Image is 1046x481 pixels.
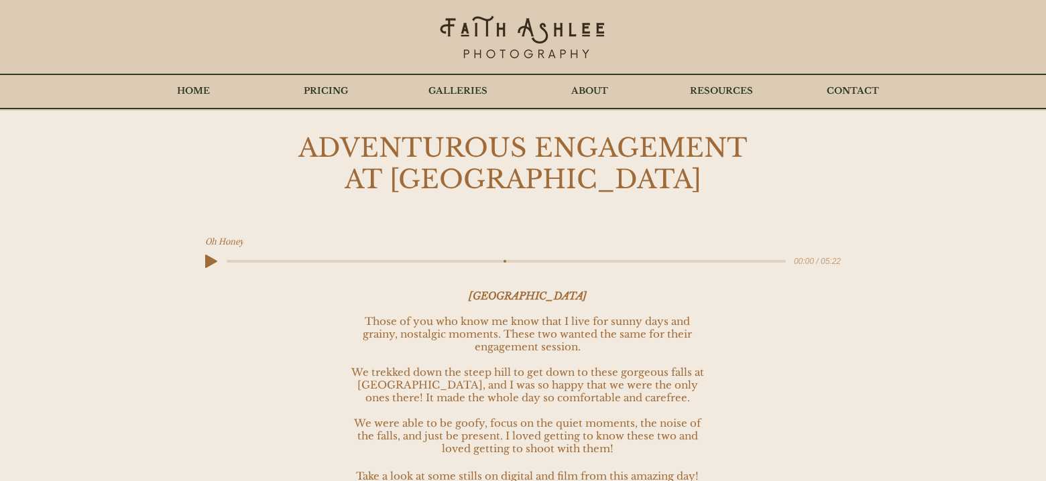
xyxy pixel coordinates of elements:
p: HOME [170,74,217,108]
span: ADVENTUROUS ENGAGEMENT AT [GEOGRAPHIC_DATA] [298,132,748,195]
div: PRICING [259,74,392,108]
p: PRICING [297,74,355,108]
p: RESOURCES [683,74,760,108]
p: GALLERIES [422,74,494,108]
a: GALLERIES [392,74,524,108]
p: CONTACT [820,74,886,108]
span: Oh Honey [205,237,243,247]
span: We were able to be goofy, focus on the quiet moments, the noise of the falls, and just be present... [354,417,701,455]
nav: Site [127,74,919,108]
span: We trekked down the steep hill to get down to these gorgeous falls at [GEOGRAPHIC_DATA], and I wa... [351,366,704,404]
img: Faith's Logo Black_edited_edited.png [439,13,606,64]
a: ABOUT [524,74,656,108]
a: HOME [127,74,259,108]
button: Play [205,255,217,268]
a: RESOURCES [656,74,787,108]
a: CONTACT [787,74,919,108]
span: [GEOGRAPHIC_DATA] [469,289,587,302]
span: Those of you who know me know that I live for sunny days and grainy, nostalgic moments. These two... [363,315,692,353]
span: 00:00 / 05:22 [786,255,841,268]
p: ABOUT [565,74,615,108]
